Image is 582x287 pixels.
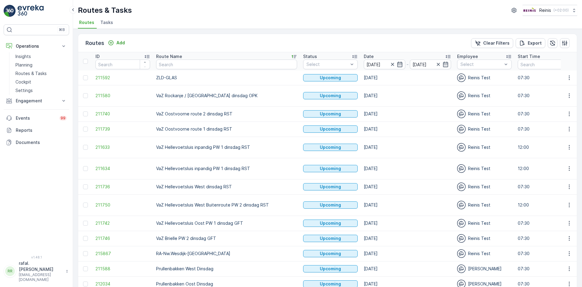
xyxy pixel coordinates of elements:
[16,127,67,133] p: Reports
[16,115,56,121] p: Events
[83,127,88,132] div: Toggle Row Selected
[18,5,44,17] img: logo_light-DOdMpM7g.png
[457,265,466,273] img: svg%3e
[515,261,575,276] td: 07:30
[15,87,33,94] p: Settings
[306,61,348,67] p: Select
[153,246,300,261] td: RA-Nw.Wesdijk-[GEOGRAPHIC_DATA]
[95,281,150,287] span: 212034
[95,184,150,190] a: 211736
[523,5,577,16] button: Reinis(+02:00)
[457,91,512,100] div: Reinis Test
[457,143,466,152] img: svg%3e
[83,236,88,241] div: Toggle Row Selected
[457,183,512,191] div: Reinis Test
[95,266,150,272] a: 211588
[153,231,300,246] td: VaZ Brielle PW 2 dinsdag GFT
[4,124,69,136] a: Reports
[457,91,466,100] img: svg%3e
[5,266,15,276] div: RR
[410,60,451,69] input: dd/mm/yyyy
[303,250,358,257] button: Upcoming
[13,69,69,78] a: Routes & Tasks
[13,86,69,95] a: Settings
[515,179,575,194] td: 07:30
[95,166,150,172] a: 211634
[457,110,466,118] img: svg%3e
[16,98,57,104] p: Engagement
[83,282,88,286] div: Toggle Row Selected
[95,202,150,208] a: 211750
[515,158,575,179] td: 12:00
[83,251,88,256] div: Toggle Row Selected
[361,194,454,216] td: [DATE]
[95,235,150,241] a: 211746
[15,70,47,77] p: Routes & Tasks
[515,216,575,231] td: 07:30
[15,79,31,85] p: Cockpit
[320,144,341,150] p: Upcoming
[460,61,502,67] p: Select
[320,235,341,241] p: Upcoming
[457,201,466,209] img: svg%3e
[303,201,358,209] button: Upcoming
[153,85,300,106] td: VaZ Rockanje / [GEOGRAPHIC_DATA] dinsdag OPK
[457,183,466,191] img: svg%3e
[471,38,513,48] button: Clear Filters
[518,60,572,69] input: Search
[361,158,454,179] td: [DATE]
[153,158,300,179] td: VaZ Hellevoetsluis inpandig PW 1 dinsdag RST
[361,137,454,158] td: [DATE]
[457,125,512,133] div: Reinis Test
[406,61,409,68] p: -
[4,112,69,124] a: Events99
[483,40,510,46] p: Clear Filters
[361,70,454,85] td: [DATE]
[320,184,341,190] p: Upcoming
[303,265,358,272] button: Upcoming
[457,53,478,60] p: Employee
[95,111,150,117] a: 211740
[116,40,125,46] p: Add
[83,221,88,226] div: Toggle Row Selected
[515,121,575,137] td: 07:30
[83,75,88,80] div: Toggle Row Selected
[95,144,150,150] a: 211633
[320,126,341,132] p: Upcoming
[320,202,341,208] p: Upcoming
[539,7,551,13] p: Reinis
[320,75,341,81] p: Upcoming
[153,261,300,276] td: Prullenbakken West Dinsdag
[13,52,69,61] a: Insights
[83,93,88,98] div: Toggle Row Selected
[4,5,16,17] img: logo
[153,137,300,158] td: VaZ Hellevoetsluis inpandig PW 1 dinsdag RST
[83,145,88,150] div: Toggle Row Selected
[95,251,150,257] a: 215867
[83,111,88,116] div: Toggle Row Selected
[100,19,113,26] span: Tasks
[95,53,100,60] p: ID
[83,266,88,271] div: Toggle Row Selected
[19,260,62,272] p: rafal.[PERSON_NAME]
[364,60,405,69] input: dd/mm/yyyy
[303,110,358,118] button: Upcoming
[361,246,454,261] td: [DATE]
[156,60,297,69] input: Search
[79,19,94,26] span: Routes
[361,231,454,246] td: [DATE]
[83,166,88,171] div: Toggle Row Selected
[303,92,358,99] button: Upcoming
[457,234,512,243] div: Reinis Test
[320,220,341,226] p: Upcoming
[361,106,454,121] td: [DATE]
[95,93,150,99] a: 211580
[515,194,575,216] td: 12:00
[457,73,512,82] div: Reinis Test
[83,203,88,207] div: Toggle Row Selected
[361,121,454,137] td: [DATE]
[361,179,454,194] td: [DATE]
